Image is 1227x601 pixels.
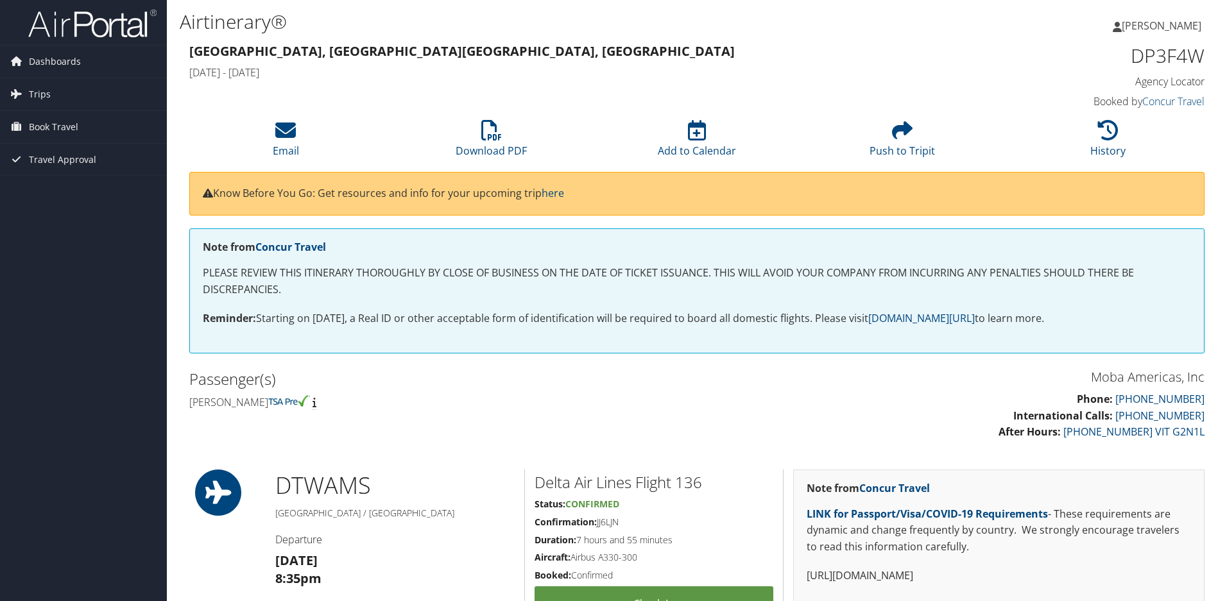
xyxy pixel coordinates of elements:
[275,552,318,569] strong: [DATE]
[965,42,1205,69] h1: DP3F4W
[273,127,299,158] a: Email
[658,127,736,158] a: Add to Calendar
[1142,94,1205,108] a: Concur Travel
[868,311,975,325] a: [DOMAIN_NAME][URL]
[565,498,619,510] span: Confirmed
[275,507,515,520] h5: [GEOGRAPHIC_DATA] / [GEOGRAPHIC_DATA]
[535,498,565,510] strong: Status:
[807,481,930,495] strong: Note from
[29,111,78,143] span: Book Travel
[807,568,1191,584] p: [URL][DOMAIN_NAME]
[275,532,515,546] h4: Departure
[535,551,571,563] strong: Aircraft:
[535,471,773,493] h2: Delta Air Lines Flight 136
[870,127,935,158] a: Push to Tripit
[535,516,773,529] h5: JJ6LJN
[535,569,571,581] strong: Booked:
[542,186,564,200] a: here
[28,8,157,38] img: airportal-logo.png
[189,368,687,390] h2: Passenger(s)
[203,240,326,254] strong: Note from
[268,395,310,407] img: tsa-precheck.png
[203,265,1191,298] p: PLEASE REVIEW THIS ITINERARY THOROUGHLY BY CLOSE OF BUSINESS ON THE DATE OF TICKET ISSUANCE. THIS...
[859,481,930,495] a: Concur Travel
[189,395,687,409] h4: [PERSON_NAME]
[29,78,51,110] span: Trips
[189,42,735,60] strong: [GEOGRAPHIC_DATA], [GEOGRAPHIC_DATA] [GEOGRAPHIC_DATA], [GEOGRAPHIC_DATA]
[535,534,576,546] strong: Duration:
[456,127,527,158] a: Download PDF
[275,470,515,502] h1: DTW AMS
[535,569,773,582] h5: Confirmed
[29,46,81,78] span: Dashboards
[807,506,1191,555] p: - These requirements are dynamic and change frequently by country. We strongly encourage traveler...
[1077,392,1113,406] strong: Phone:
[965,74,1205,89] h4: Agency Locator
[1115,409,1205,423] a: [PHONE_NUMBER]
[255,240,326,254] a: Concur Travel
[535,534,773,546] h5: 7 hours and 55 minutes
[1090,127,1126,158] a: History
[707,368,1205,386] h3: Moba Americas, Inc
[203,185,1191,202] p: Know Before You Go: Get resources and info for your upcoming trip
[29,144,96,176] span: Travel Approval
[1113,6,1214,45] a: [PERSON_NAME]
[180,8,870,35] h1: Airtinerary®
[203,310,1191,327] p: Starting on [DATE], a Real ID or other acceptable form of identification will be required to boar...
[807,507,1048,521] a: LINK for Passport/Visa/COVID-19 Requirements
[1063,425,1205,439] a: [PHONE_NUMBER] VIT G2N1L
[535,551,773,564] h5: Airbus A330-300
[535,516,597,528] strong: Confirmation:
[275,570,322,587] strong: 8:35pm
[1013,409,1113,423] strong: International Calls:
[965,94,1205,108] h4: Booked by
[189,65,946,80] h4: [DATE] - [DATE]
[999,425,1061,439] strong: After Hours:
[1115,392,1205,406] a: [PHONE_NUMBER]
[203,311,256,325] strong: Reminder:
[1122,19,1201,33] span: [PERSON_NAME]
